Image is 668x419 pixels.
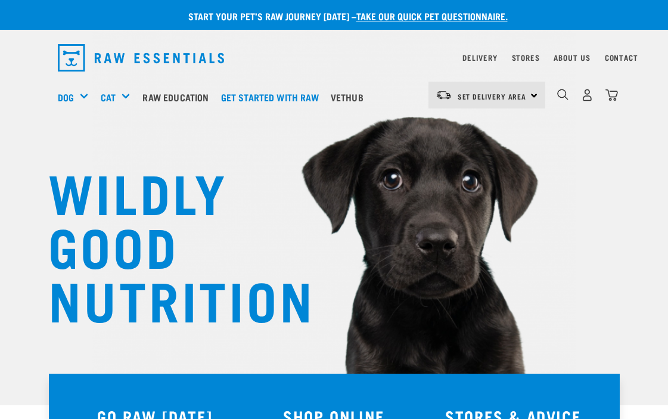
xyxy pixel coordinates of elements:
[462,55,497,60] a: Delivery
[605,89,618,101] img: home-icon@2x.png
[328,73,372,121] a: Vethub
[58,90,74,104] a: Dog
[101,90,116,104] a: Cat
[48,164,287,325] h1: WILDLY GOOD NUTRITION
[512,55,540,60] a: Stores
[581,89,594,101] img: user.png
[557,89,568,100] img: home-icon-1@2x.png
[58,44,225,72] img: Raw Essentials Logo
[436,90,452,101] img: van-moving.png
[218,73,328,121] a: Get started with Raw
[139,73,218,121] a: Raw Education
[48,39,620,76] nav: dropdown navigation
[605,55,638,60] a: Contact
[458,94,527,98] span: Set Delivery Area
[554,55,590,60] a: About Us
[356,13,508,18] a: take our quick pet questionnaire.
